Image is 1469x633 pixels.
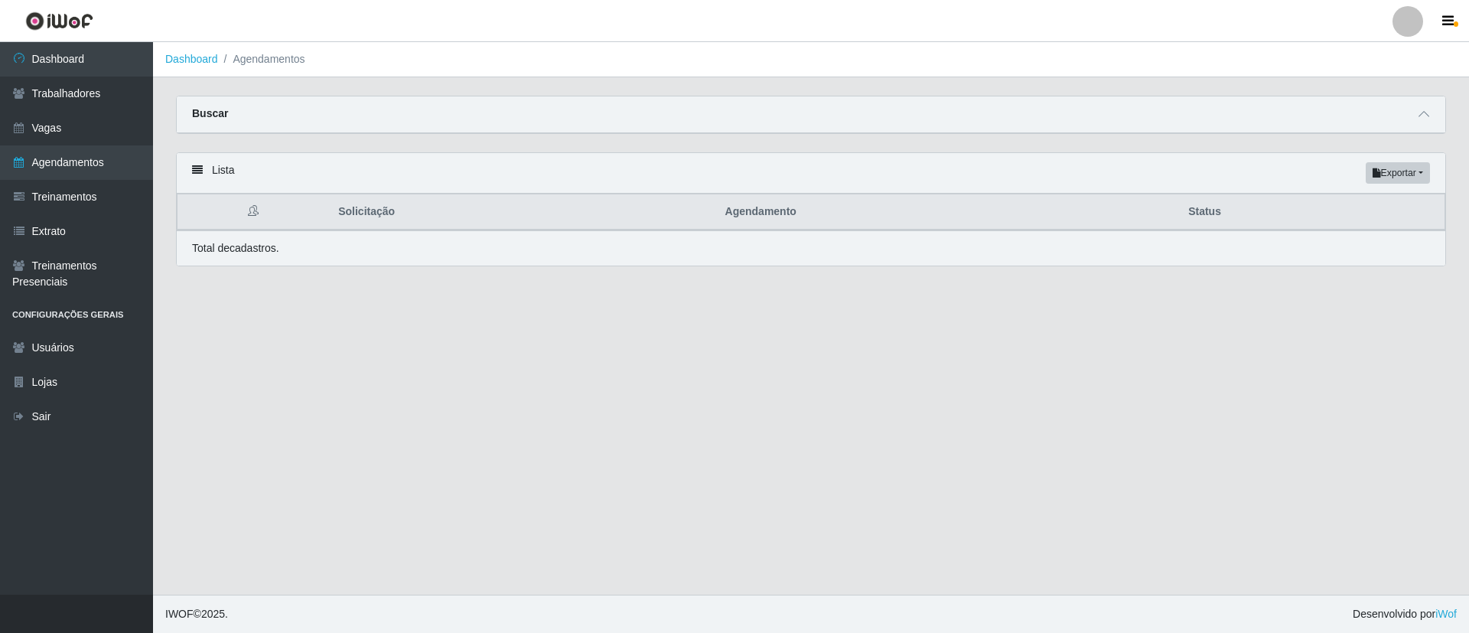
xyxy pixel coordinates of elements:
[165,608,194,620] span: IWOF
[1353,606,1457,622] span: Desenvolvido por
[192,240,279,256] p: Total de cadastros.
[177,153,1445,194] div: Lista
[329,194,715,230] th: Solicitação
[1435,608,1457,620] a: iWof
[218,51,305,67] li: Agendamentos
[165,53,218,65] a: Dashboard
[1366,162,1430,184] button: Exportar
[716,194,1180,230] th: Agendamento
[1179,194,1445,230] th: Status
[153,42,1469,77] nav: breadcrumb
[25,11,93,31] img: CoreUI Logo
[165,606,228,622] span: © 2025 .
[192,107,228,119] strong: Buscar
